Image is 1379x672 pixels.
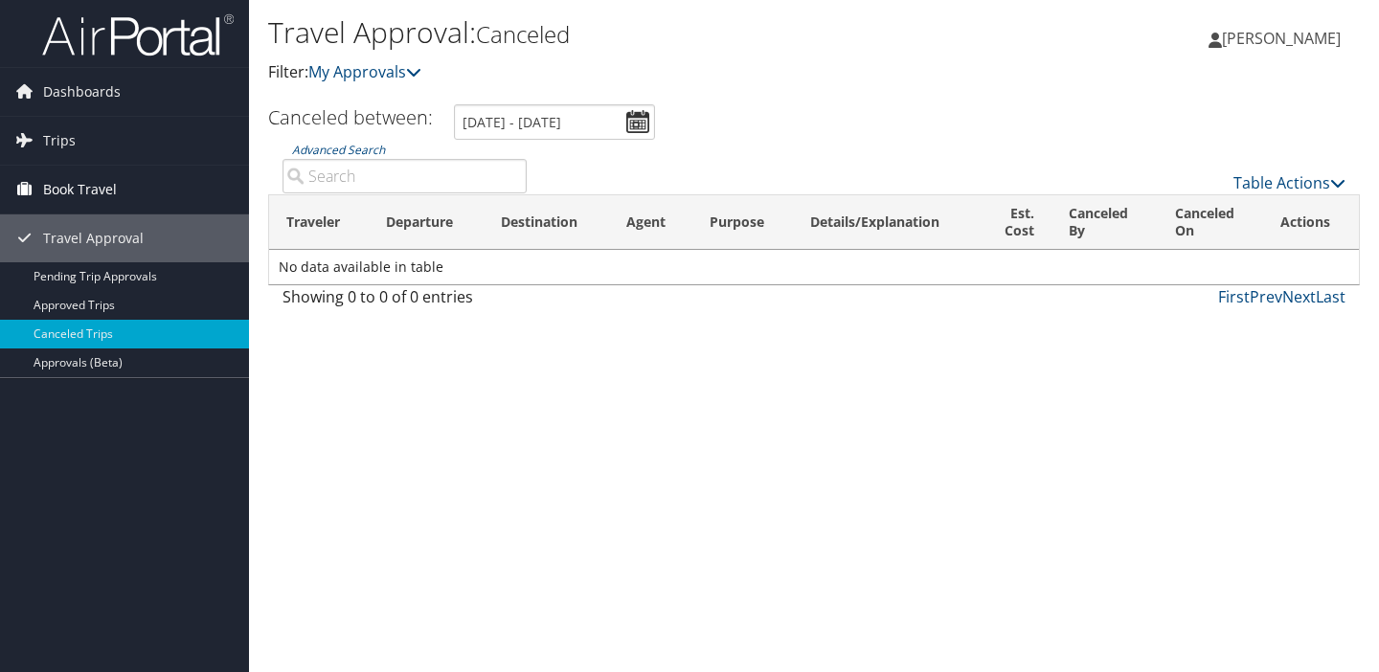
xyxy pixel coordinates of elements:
[1209,10,1360,67] a: [PERSON_NAME]
[269,250,1359,284] td: No data available in table
[268,104,433,130] h3: Canceled between:
[43,166,117,213] span: Book Travel
[1233,172,1345,193] a: Table Actions
[1250,286,1282,307] a: Prev
[283,159,527,193] input: Advanced Search
[1263,195,1359,250] th: Actions
[43,214,144,262] span: Travel Approval
[1222,28,1341,49] span: [PERSON_NAME]
[1051,195,1158,250] th: Canceled By: activate to sort column ascending
[43,117,76,165] span: Trips
[1218,286,1250,307] a: First
[42,12,234,57] img: airportal-logo.png
[268,12,996,53] h1: Travel Approval:
[476,18,570,50] small: Canceled
[484,195,609,250] th: Destination: activate to sort column ascending
[1316,286,1345,307] a: Last
[43,68,121,116] span: Dashboards
[1282,286,1316,307] a: Next
[692,195,793,250] th: Purpose
[369,195,484,250] th: Departure: activate to sort column ascending
[1158,195,1264,250] th: Canceled On: activate to sort column ascending
[292,142,385,158] a: Advanced Search
[454,104,655,140] input: [DATE] - [DATE]
[268,60,996,85] p: Filter:
[283,285,527,318] div: Showing 0 to 0 of 0 entries
[979,195,1051,250] th: Est. Cost: activate to sort column ascending
[793,195,978,250] th: Details/Explanation
[269,195,369,250] th: Traveler: activate to sort column ascending
[609,195,692,250] th: Agent
[308,61,421,82] a: My Approvals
